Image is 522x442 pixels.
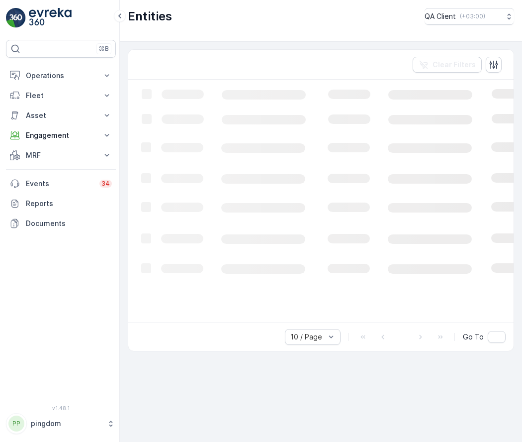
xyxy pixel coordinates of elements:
button: Asset [6,106,116,125]
span: Go To [463,332,484,342]
p: Fleet [26,91,96,101]
p: Asset [26,110,96,120]
button: QA Client(+03:00) [425,8,514,25]
button: Fleet [6,86,116,106]
button: PPpingdom [6,413,116,434]
p: ( +03:00 ) [460,12,485,20]
p: ⌘B [99,45,109,53]
img: logo_light-DOdMpM7g.png [29,8,72,28]
p: QA Client [425,11,456,21]
button: Operations [6,66,116,86]
button: Engagement [6,125,116,145]
img: logo [6,8,26,28]
p: pingdom [31,419,102,429]
p: Entities [128,8,172,24]
p: Documents [26,219,112,228]
p: MRF [26,150,96,160]
p: Events [26,179,93,189]
a: Documents [6,214,116,233]
p: Reports [26,199,112,209]
div: PP [8,416,24,432]
p: Engagement [26,130,96,140]
p: Operations [26,71,96,81]
a: Reports [6,194,116,214]
button: Clear Filters [413,57,482,73]
a: Events34 [6,174,116,194]
p: Clear Filters [433,60,476,70]
button: MRF [6,145,116,165]
span: v 1.48.1 [6,405,116,411]
p: 34 [101,180,110,188]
